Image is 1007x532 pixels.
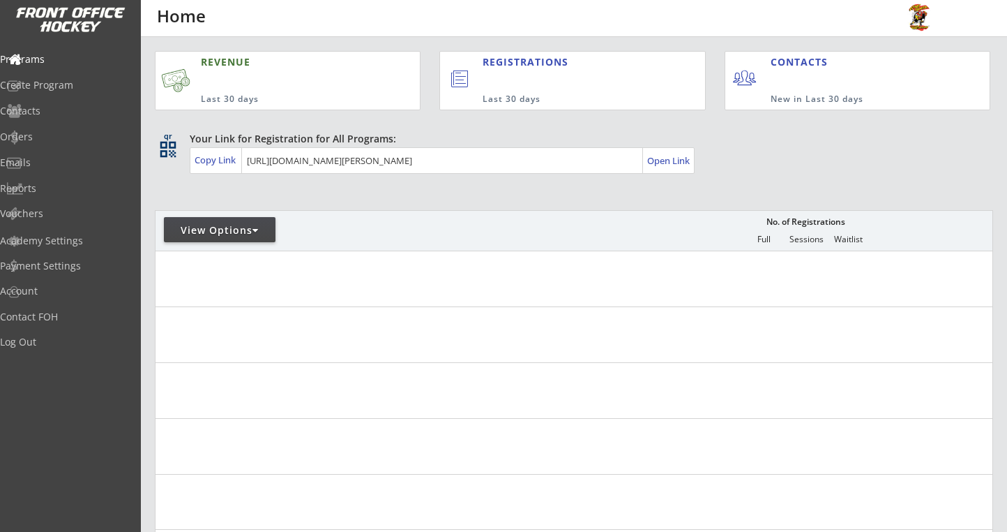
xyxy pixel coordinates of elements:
[785,235,827,244] div: Sessions
[483,55,643,69] div: REGISTRATIONS
[201,94,356,105] div: Last 30 days
[647,151,691,170] a: Open Link
[827,235,869,244] div: Waitlist
[762,217,849,227] div: No. of Registrations
[483,94,648,105] div: Last 30 days
[190,132,950,146] div: Your Link for Registration for All Programs:
[201,55,356,69] div: REVENUE
[743,235,785,244] div: Full
[195,154,238,166] div: Copy Link
[771,94,925,105] div: New in Last 30 days
[647,155,691,167] div: Open Link
[159,132,176,141] div: qr
[771,55,834,69] div: CONTACTS
[158,139,179,160] button: qr_code
[164,223,275,237] div: View Options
